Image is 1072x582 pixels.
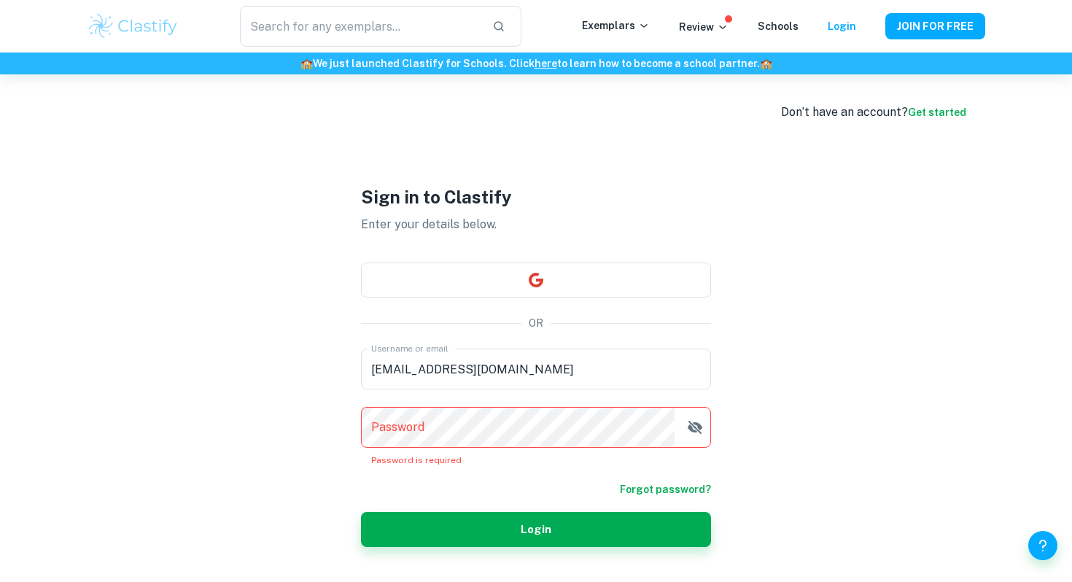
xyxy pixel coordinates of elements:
[3,55,1069,71] h6: We just launched Clastify for Schools. Click to learn how to become a school partner.
[300,58,313,69] span: 🏫
[620,481,711,497] a: Forgot password?
[361,512,711,547] button: Login
[87,12,179,41] img: Clastify logo
[828,20,856,32] a: Login
[908,106,966,118] a: Get started
[679,19,729,35] p: Review
[760,58,772,69] span: 🏫
[361,184,711,210] h1: Sign in to Clastify
[529,315,543,331] p: OR
[240,6,481,47] input: Search for any exemplars...
[371,342,448,354] label: Username or email
[371,454,701,467] p: Password is required
[781,104,966,121] div: Don’t have an account?
[885,13,985,39] button: JOIN FOR FREE
[758,20,799,32] a: Schools
[535,58,557,69] a: here
[1028,531,1057,560] button: Help and Feedback
[361,216,711,233] p: Enter your details below.
[582,18,650,34] p: Exemplars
